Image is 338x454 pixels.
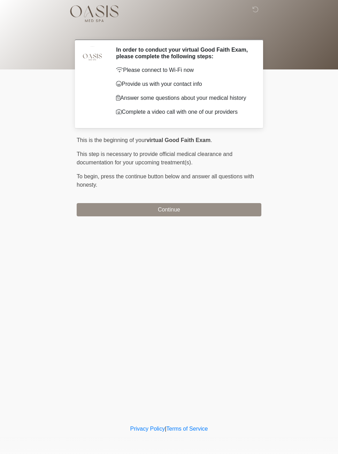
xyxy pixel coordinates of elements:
img: Agent Avatar [82,46,103,67]
span: This step is necessary to provide official medical clearance and documentation for your upcoming ... [77,151,232,165]
span: . [210,137,212,143]
h2: In order to conduct your virtual Good Faith Exam, please complete the following steps: [116,46,251,60]
a: Privacy Policy [130,426,165,432]
p: Answer some questions about your medical history [116,94,251,102]
a: Terms of Service [166,426,208,432]
p: Provide us with your contact info [116,80,251,88]
strong: virtual Good Faith Exam [146,137,210,143]
p: Complete a video call with one of our providers [116,108,251,116]
span: To begin, [77,173,101,179]
a: | [165,426,166,432]
span: This is the beginning of your [77,137,146,143]
p: Please connect to Wi-Fi now [116,66,251,74]
h1: ‎ ‎ [71,25,267,37]
button: Continue [77,203,261,216]
img: Oasis Med Spa Logo [70,5,119,22]
span: press the continue button below and answer all questions with honesty. [77,173,254,188]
